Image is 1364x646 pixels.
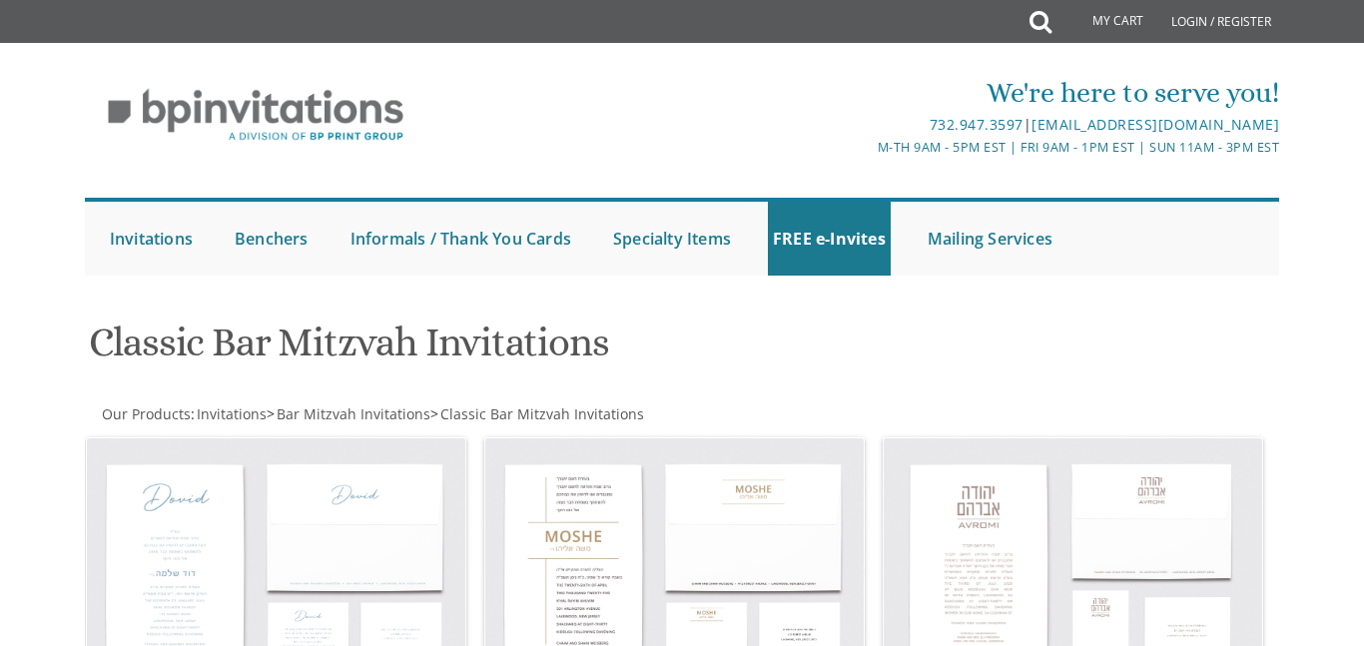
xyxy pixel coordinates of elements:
a: Invitations [195,404,267,423]
a: 732.947.3597 [930,115,1023,134]
a: Bar Mitzvah Invitations [275,404,430,423]
div: : [85,404,682,424]
span: Invitations [197,404,267,423]
span: > [267,404,430,423]
span: Bar Mitzvah Invitations [277,404,430,423]
a: Informals / Thank You Cards [345,202,576,276]
a: Specialty Items [608,202,736,276]
a: Invitations [105,202,198,276]
div: | [484,113,1280,137]
div: We're here to serve you! [484,73,1280,113]
a: Mailing Services [923,202,1057,276]
img: BP Invitation Loft [85,74,427,157]
a: FREE e-Invites [768,202,891,276]
a: [EMAIL_ADDRESS][DOMAIN_NAME] [1031,115,1279,134]
a: My Cart [1049,2,1157,42]
span: > [430,404,644,423]
div: M-Th 9am - 5pm EST | Fri 9am - 1pm EST | Sun 11am - 3pm EST [484,137,1280,158]
a: Benchers [230,202,314,276]
span: Classic Bar Mitzvah Invitations [440,404,644,423]
a: Classic Bar Mitzvah Invitations [438,404,644,423]
h1: Classic Bar Mitzvah Invitations [89,321,871,379]
a: Our Products [100,404,191,423]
